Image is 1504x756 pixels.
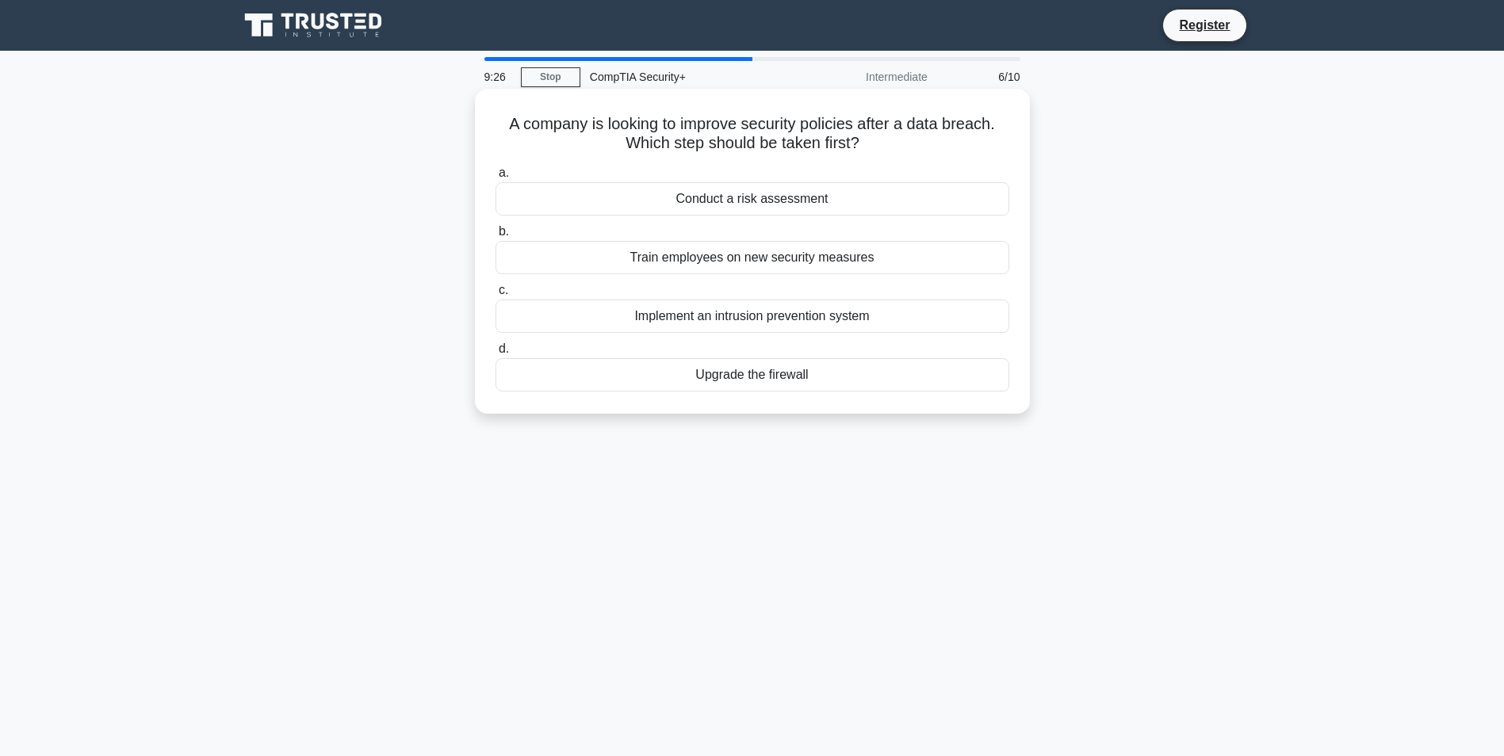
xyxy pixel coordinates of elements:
[496,300,1009,333] div: Implement an intrusion prevention system
[1169,15,1239,35] a: Register
[475,61,521,93] div: 9:26
[499,283,508,296] span: c.
[499,166,509,179] span: a.
[580,61,798,93] div: CompTIA Security+
[496,241,1009,274] div: Train employees on new security measures
[496,358,1009,391] div: Upgrade the firewall
[496,182,1009,216] div: Conduct a risk assessment
[494,114,1011,154] h5: A company is looking to improve security policies after a data breach. Which step should be taken...
[499,342,509,355] span: d.
[521,67,580,87] a: Stop
[499,224,509,238] span: b.
[937,61,1030,93] div: 6/10
[798,61,937,93] div: Intermediate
